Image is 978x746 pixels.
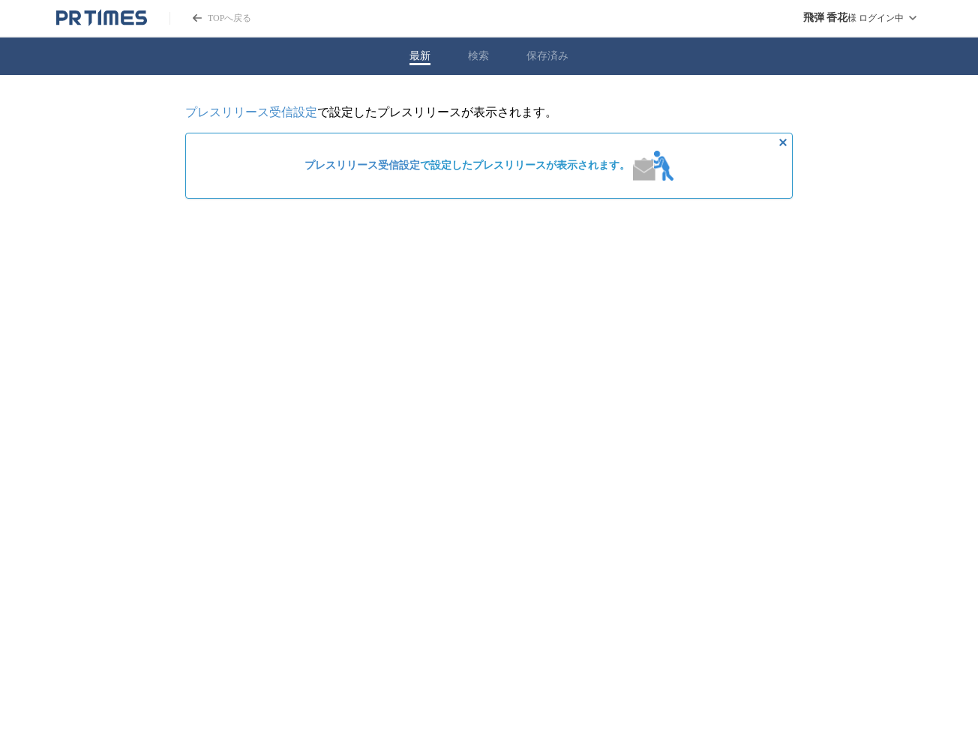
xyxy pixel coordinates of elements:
a: PR TIMESのトップページはこちら [56,9,147,27]
span: 飛弾 香花 [803,11,848,25]
a: プレスリリース受信設定 [185,106,317,118]
button: 保存済み [526,49,568,63]
p: で設定したプレスリリースが表示されます。 [185,105,793,121]
a: プレスリリース受信設定 [304,160,420,171]
button: 最新 [409,49,430,63]
span: で設定したプレスリリースが表示されます。 [304,159,630,172]
button: 非表示にする [774,133,792,151]
a: PR TIMESのトップページはこちら [169,12,251,25]
button: 検索 [468,49,489,63]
